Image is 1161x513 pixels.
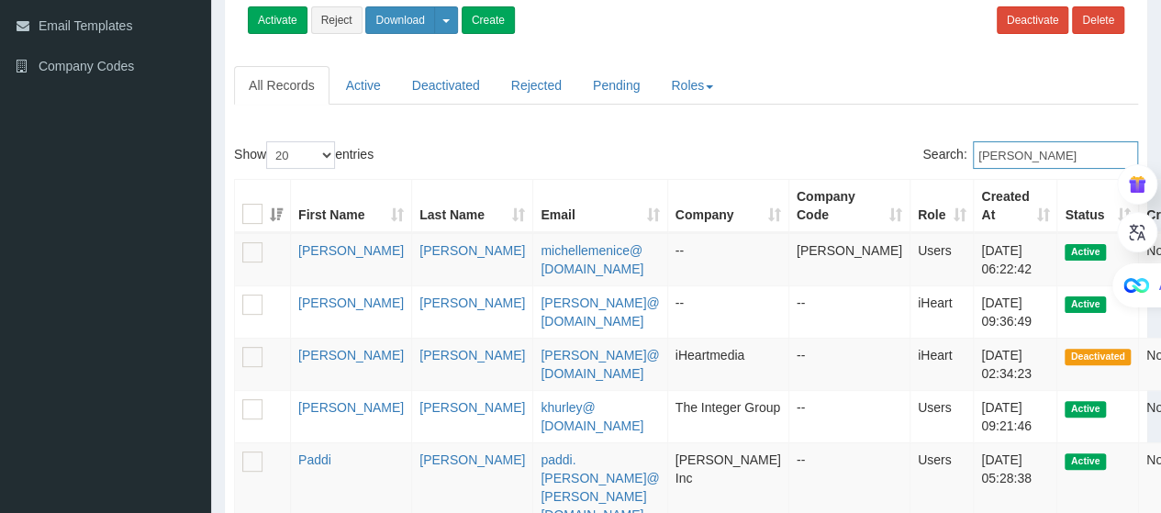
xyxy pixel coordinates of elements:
[789,180,910,233] th: Company Code: activate to sort column ascending
[1065,401,1105,417] span: Active
[789,338,910,390] td: --
[419,400,525,415] a: [PERSON_NAME]
[298,348,404,362] a: [PERSON_NAME]
[910,390,974,442] td: Users
[419,452,525,467] a: [PERSON_NAME]
[234,141,374,169] label: Show entries
[541,296,659,329] a: [PERSON_NAME]@[DOMAIN_NAME]
[412,180,533,233] th: Last Name: activate to sort column ascending
[922,141,1138,169] label: Search:
[974,180,1057,233] th: Created At: activate to sort column ascending
[789,390,910,442] td: --
[541,243,643,276] a: michellemenice@[DOMAIN_NAME]
[497,66,576,105] a: Rejected
[1065,244,1105,260] span: Active
[668,285,789,338] td: --
[668,180,789,233] th: Company: activate to sort column ascending
[541,400,643,433] a: khurley@[DOMAIN_NAME]
[39,18,132,33] span: Email Templates
[298,296,404,310] a: [PERSON_NAME]
[266,141,335,169] select: Showentries
[1057,180,1139,233] th: Status: activate to sort column ascending
[578,66,654,105] a: Pending
[974,233,1057,285] td: [DATE] 06:22:42
[234,66,329,105] a: All Records
[668,390,789,442] td: The Integer Group
[789,285,910,338] td: --
[331,66,396,105] a: Active
[365,6,434,34] button: Download
[656,66,728,105] a: Roles
[910,180,974,233] th: Role: activate to sort column ascending
[910,338,974,390] td: iHeart
[1065,296,1105,312] span: Active
[419,243,525,258] a: [PERSON_NAME]
[462,6,515,34] a: Create
[1065,453,1105,469] span: Active
[298,452,331,467] a: Paddi
[974,285,1057,338] td: [DATE] 09:36:49
[541,348,659,381] a: [PERSON_NAME]@[DOMAIN_NAME]
[668,233,789,285] td: --
[1072,6,1124,34] a: Delete
[910,285,974,338] td: iHeart
[291,180,412,233] th: First Name: activate to sort column ascending
[1065,349,1131,364] span: Deactivated
[997,6,1069,34] a: Deactivate
[419,348,525,362] a: [PERSON_NAME]
[419,296,525,310] a: [PERSON_NAME]
[973,141,1138,169] input: Search:
[789,233,910,285] td: [PERSON_NAME]
[397,66,495,105] a: Deactivated
[974,338,1057,390] td: [DATE] 02:34:23
[533,180,667,233] th: Email: activate to sort column ascending
[248,6,307,34] a: Activate
[298,243,404,258] a: [PERSON_NAME]
[298,400,404,415] a: [PERSON_NAME]
[311,6,363,34] a: Reject
[974,390,1057,442] td: [DATE] 09:21:46
[39,59,134,73] span: Company Codes
[668,338,789,390] td: iHeartmedia
[910,233,974,285] td: Users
